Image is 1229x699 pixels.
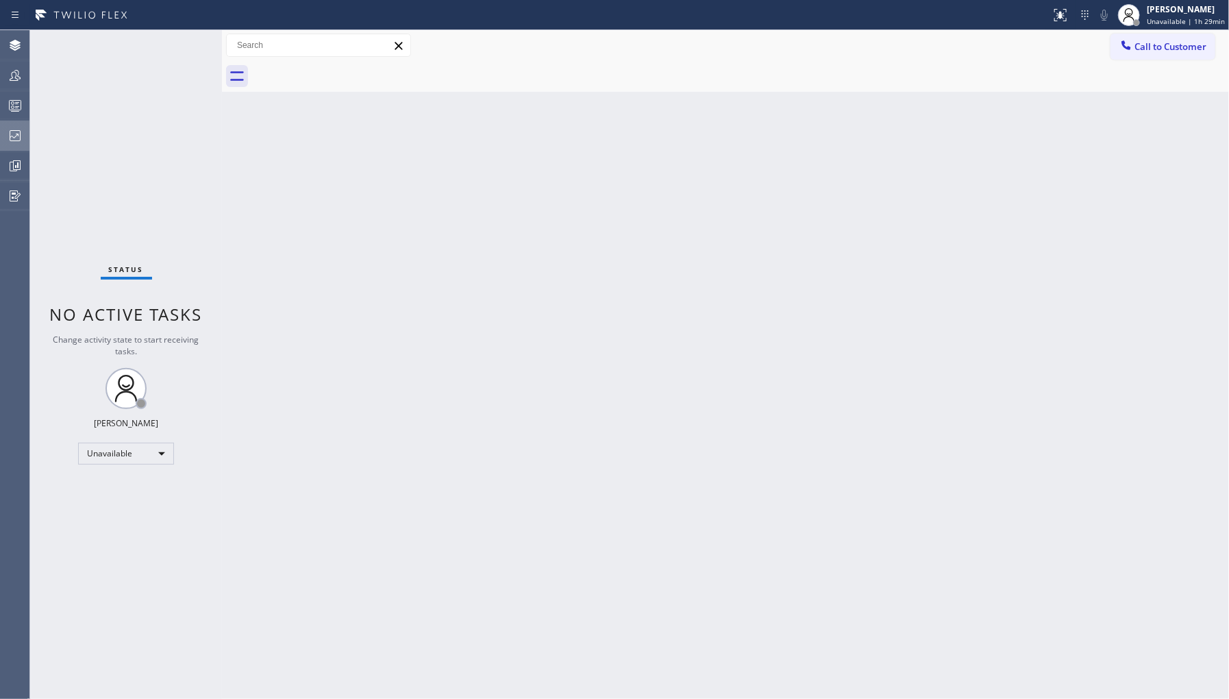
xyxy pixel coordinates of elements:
[1110,34,1215,60] button: Call to Customer
[94,417,158,429] div: [PERSON_NAME]
[53,334,199,357] span: Change activity state to start receiving tasks.
[1095,5,1114,25] button: Mute
[50,303,203,326] span: No active tasks
[227,34,410,56] input: Search
[109,265,144,274] span: Status
[78,443,174,465] div: Unavailable
[1134,40,1206,53] span: Call to Customer
[1147,3,1225,15] div: [PERSON_NAME]
[1147,16,1225,26] span: Unavailable | 1h 29min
